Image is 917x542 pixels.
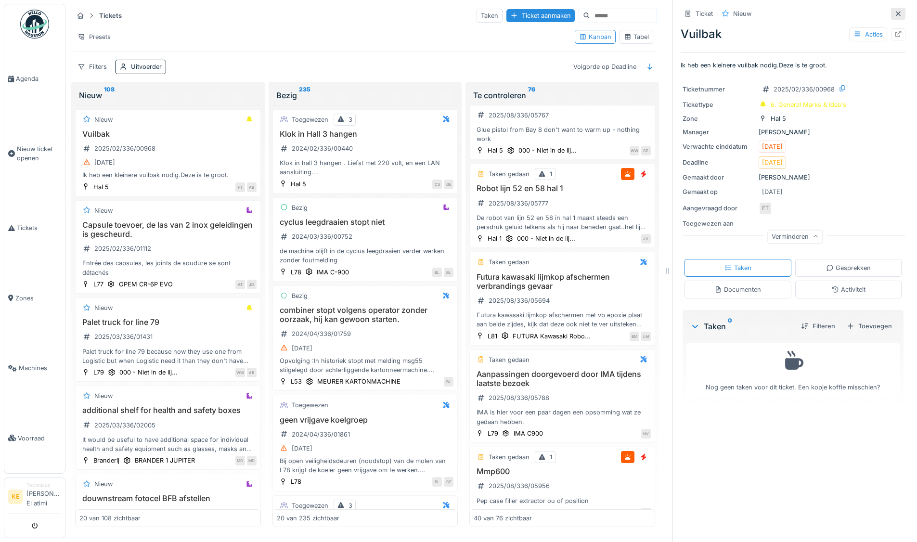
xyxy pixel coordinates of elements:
[349,115,352,124] div: 3
[73,60,111,74] div: Filters
[517,234,575,243] div: 000 - Niet in de lij...
[774,85,835,94] div: 2025/02/336/00968
[488,429,498,438] div: L79
[235,456,245,465] div: MO
[8,490,23,504] li: KE
[432,268,442,277] div: BL
[4,263,65,333] a: Zones
[235,368,245,377] div: WW
[489,199,548,208] div: 2025/08/336/05777
[474,213,651,232] div: De robot van lijn 52 en 58 in hal 1 maakt steeds een persdruk geluid telkens als hij naar beneden...
[550,452,552,462] div: 1
[762,142,783,151] div: [DATE]
[235,182,245,192] div: FT
[292,444,312,453] div: [DATE]
[714,285,761,294] div: Documenten
[444,268,453,277] div: BL
[474,310,651,329] div: Futura kawasaki lijmkop afschermen met vb epoxie plaat aan beide zijdes, kijk dat deze ook niet t...
[771,100,846,109] div: 6. General Marks & Idea's
[299,90,310,101] sup: 235
[444,377,453,387] div: BL
[514,429,543,438] div: IMA C900
[16,74,61,83] span: Agenda
[474,514,532,523] div: 40 van 76 zichtbaar
[488,332,497,341] div: L81
[292,144,353,153] div: 2024/02/336/00440
[733,9,751,18] div: Nieuw
[759,202,772,215] div: FT
[15,294,61,303] span: Zones
[247,368,257,377] div: AB
[477,9,503,23] div: Taken
[131,62,162,71] div: Uitvoerder
[94,206,113,215] div: Nieuw
[349,501,352,510] div: 3
[292,430,350,439] div: 2024/04/336/01861
[831,285,865,294] div: Activiteit
[518,146,577,155] div: 000 - Niet in de lij...
[641,146,651,155] div: GE
[95,11,126,20] strong: Tickets
[79,494,257,503] h3: douwnstream fotocel BFB afstellen
[683,142,755,151] div: Verwachte einddatum
[292,232,352,241] div: 2024/03/336/00752
[683,114,755,123] div: Zone
[797,320,839,333] div: Filteren
[93,368,104,377] div: L79
[93,456,119,465] div: Branderij
[94,421,155,430] div: 2025/03/336/02005
[849,27,887,41] div: Acties
[681,61,905,70] p: Ik heb een kleinere vuilbak nodig.Deze is te groot.
[79,90,257,101] div: Nieuw
[93,280,103,289] div: L77
[681,26,905,43] div: Vuilbak
[277,306,454,324] h3: combiner stopt volgens operator zonder oorzaak, hij kan gewoon starten.
[762,158,783,167] div: [DATE]
[513,332,591,341] div: FUTURA Kawasaki Robo...
[73,30,115,44] div: Presets
[683,158,755,167] div: Deadline
[79,258,257,277] div: Entrée des capsules, les joints de soudure se sont détachés
[18,434,61,443] span: Voorraad
[728,321,732,332] sup: 0
[641,508,651,517] div: IS
[771,114,786,123] div: Hal 5
[474,467,651,476] h3: Mmp600
[20,10,49,39] img: Badge_color-CXgf-gQk.svg
[474,184,651,193] h3: Robot lijn 52 en 58 hal 1
[235,280,245,289] div: AT
[767,230,823,244] div: Verminderen
[683,204,755,213] div: Aangevraagd door
[489,111,549,120] div: 2025/08/336/05767
[291,180,306,189] div: Hal 5
[683,128,904,137] div: [PERSON_NAME]
[277,456,454,475] div: Bij open veiligheidsdeuren (noodstop) van de molen van L78 krijgt de koeler geen vrijgave om te w...
[292,344,312,353] div: [DATE]
[119,280,173,289] div: OPEM CR-6P EVO
[94,332,153,341] div: 2025/03/336/01431
[79,435,257,453] div: It would be useful to have additional space for individual health and safety equipment such as gl...
[277,415,454,425] h3: geen vrijgave koelgroep
[94,479,113,489] div: Nieuw
[489,355,530,364] div: Taken gedaan
[94,303,113,312] div: Nieuw
[79,514,141,523] div: 20 van 108 zichtbaar
[528,90,535,101] sup: 76
[277,158,454,177] div: Klok in hall 3 hangen . Liefst met 220 volt, en een LAN aansluiting. PS. enkel een klok, en geen ...
[826,263,871,272] div: Gesprekken
[94,115,113,124] div: Nieuw
[4,403,65,473] a: Voorraad
[79,129,257,139] h3: Vuilbak
[94,158,115,167] div: [DATE]
[4,44,65,114] a: Agenda
[432,180,442,189] div: CS
[514,508,572,517] div: 000 - Niet in de lij...
[683,173,755,182] div: Gemaakt door
[79,170,257,180] div: Ik heb een kleinere vuilbak nodig.Deze is te groot.
[292,115,328,124] div: Toegewezen
[119,368,178,377] div: 000 - Niet in de lij...
[317,377,400,386] div: MEURER KARTONMACHINE
[277,218,454,227] h3: cyclus leegdraaien stopt niet
[696,9,713,18] div: Ticket
[292,501,328,510] div: Toegewezen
